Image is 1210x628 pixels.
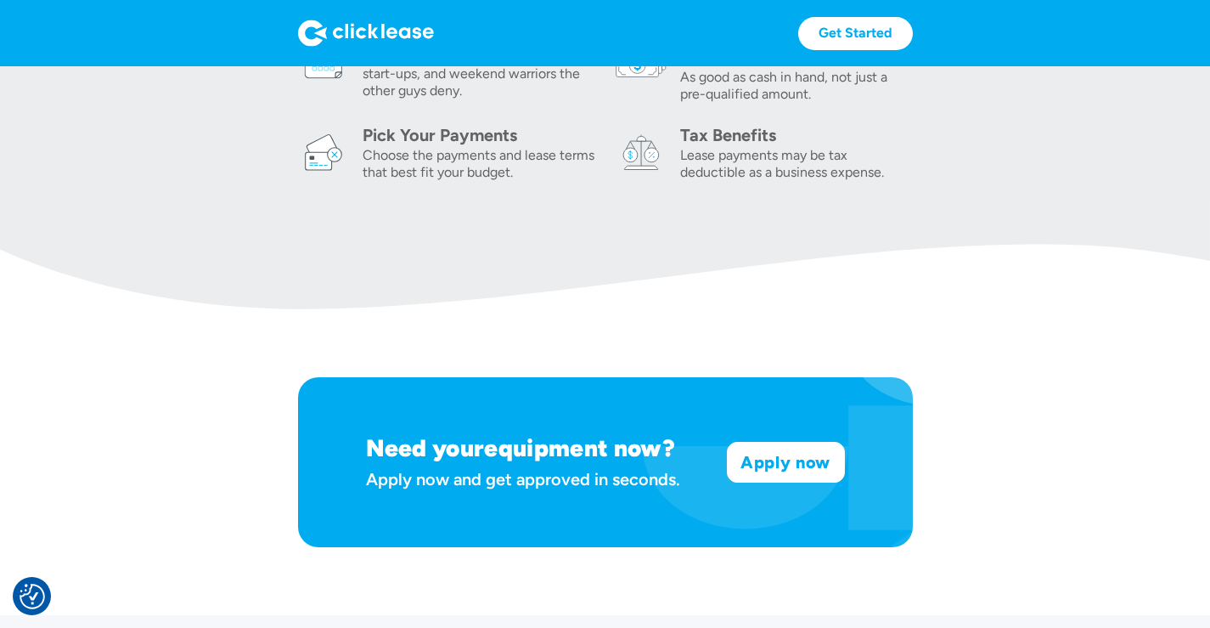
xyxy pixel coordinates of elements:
[728,443,844,482] a: Apply now
[363,123,595,147] div: Pick Your Payments
[298,20,434,47] img: Logo
[680,123,913,147] div: Tax Benefits
[697,47,764,67] div: $25,000
[20,584,45,609] button: Consent Preferences
[363,147,595,181] div: Choose the payments and lease terms that best fit your budget.
[20,584,45,609] img: Revisit consent button
[484,433,674,462] h1: equipment now?
[798,17,913,50] a: Get Started
[363,48,595,99] div: We approve the small businesses, start-ups, and weekend warriors the other guys deny.
[680,23,831,67] div: Instant Decision Up to
[616,127,667,178] img: tax icon
[298,127,349,178] img: card icon
[680,147,913,181] div: Lease payments may be tax deductible as a business expense.
[366,465,706,495] div: Apply now and get approved in seconds.
[366,433,485,462] h1: Need your
[680,69,913,103] div: As good as cash in hand, not just a pre-qualified amount.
